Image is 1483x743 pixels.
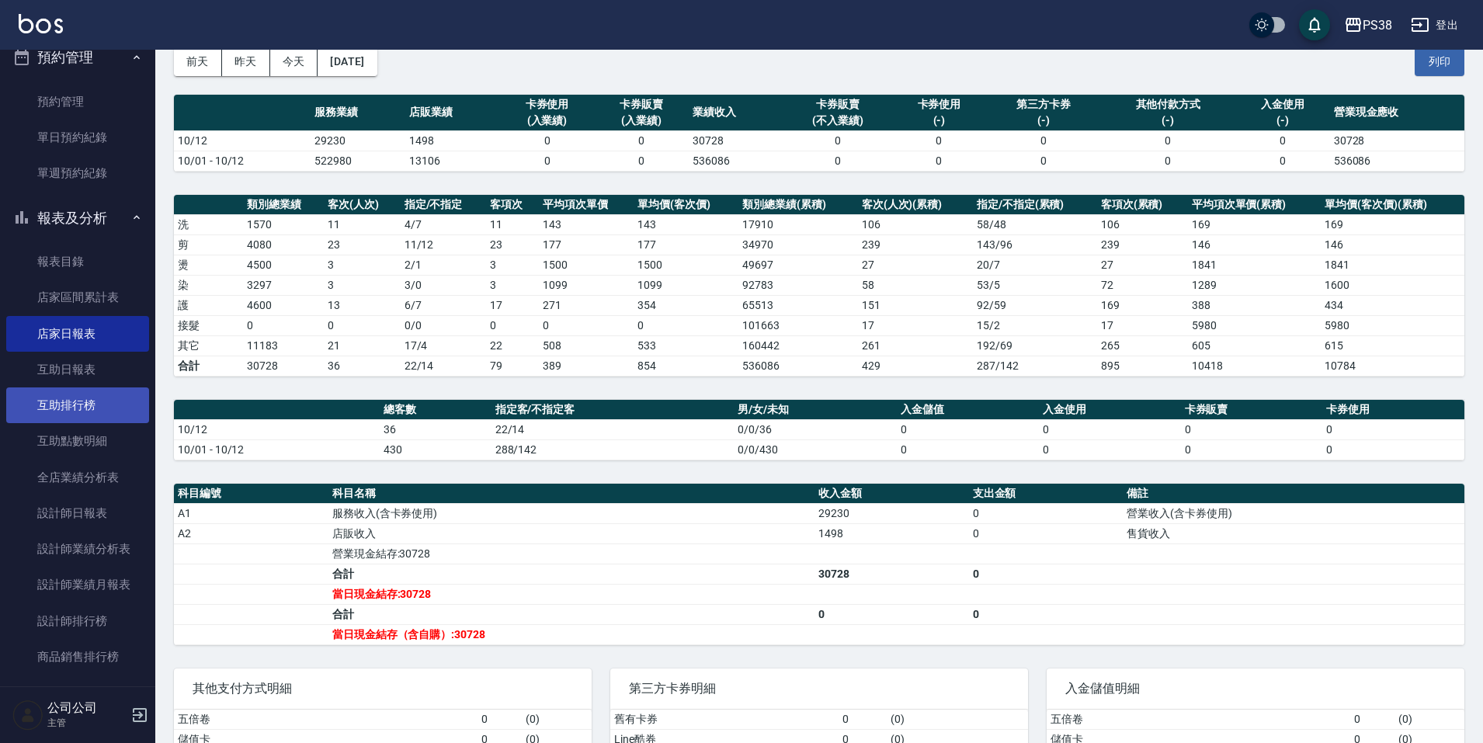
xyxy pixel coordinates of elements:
[787,96,888,113] div: 卡券販賣
[1322,400,1464,420] th: 卡券使用
[539,255,634,275] td: 1500
[174,315,243,335] td: 接髮
[738,295,857,315] td: 65513
[324,295,401,315] td: 13
[594,130,689,151] td: 0
[243,356,324,376] td: 30728
[486,195,539,215] th: 客項次
[6,531,149,567] a: 設計師業績分析表
[243,275,324,295] td: 3297
[486,356,539,376] td: 79
[634,195,738,215] th: 單均價(客次價)
[1321,335,1464,356] td: 615
[174,503,328,523] td: A1
[174,255,243,275] td: 燙
[1338,9,1398,41] button: PS38
[405,151,500,171] td: 13106
[1123,523,1464,543] td: 售貨收入
[1039,400,1181,420] th: 入金使用
[634,234,738,255] td: 177
[6,155,149,191] a: 單週預約紀錄
[1188,295,1322,315] td: 388
[174,400,1464,460] table: a dense table
[243,295,324,315] td: 4600
[328,523,814,543] td: 店販收入
[1321,234,1464,255] td: 146
[405,130,500,151] td: 1498
[174,151,311,171] td: 10/01 - 10/12
[328,604,814,624] td: 合計
[814,484,969,504] th: 收入金額
[401,195,487,215] th: 指定/不指定
[814,503,969,523] td: 29230
[598,113,685,129] div: (入業績)
[1181,400,1323,420] th: 卡券販賣
[973,275,1097,295] td: 53 / 5
[19,14,63,33] img: Logo
[892,151,987,171] td: 0
[1321,214,1464,234] td: 169
[969,484,1124,504] th: 支出金額
[858,234,973,255] td: 239
[734,419,897,439] td: 0/0/36
[174,234,243,255] td: 剪
[689,151,783,171] td: 536086
[1394,710,1464,730] td: ( 0 )
[504,113,591,129] div: (入業績)
[1188,356,1322,376] td: 10418
[634,315,738,335] td: 0
[328,564,814,584] td: 合計
[174,130,311,151] td: 10/12
[174,419,380,439] td: 10/12
[539,295,634,315] td: 271
[1415,47,1464,76] button: 列印
[243,315,324,335] td: 0
[491,400,735,420] th: 指定客/不指定客
[6,567,149,602] a: 設計師業績月報表
[814,523,969,543] td: 1498
[486,234,539,255] td: 23
[1330,151,1464,171] td: 536086
[629,681,1009,696] span: 第三方卡券明細
[973,195,1097,215] th: 指定/不指定(累積)
[634,356,738,376] td: 854
[328,584,814,604] td: 當日現金結存:30728
[174,356,243,376] td: 合計
[1321,295,1464,315] td: 434
[401,234,487,255] td: 11 / 12
[783,130,892,151] td: 0
[858,275,973,295] td: 58
[738,214,857,234] td: 17910
[311,130,405,151] td: 29230
[973,255,1097,275] td: 20 / 7
[193,681,573,696] span: 其他支付方式明細
[486,295,539,315] td: 17
[1330,130,1464,151] td: 30728
[324,275,401,295] td: 3
[486,315,539,335] td: 0
[486,275,539,295] td: 3
[896,96,983,113] div: 卡券使用
[324,335,401,356] td: 21
[1123,484,1464,504] th: 備註
[1097,195,1188,215] th: 客項次(累積)
[1097,255,1188,275] td: 27
[539,195,634,215] th: 平均項次單價
[1188,335,1322,356] td: 605
[787,113,888,129] div: (不入業績)
[500,130,595,151] td: 0
[973,234,1097,255] td: 143 / 96
[1239,96,1326,113] div: 入金使用
[1101,130,1235,151] td: 0
[1097,275,1188,295] td: 72
[1321,255,1464,275] td: 1841
[174,95,1464,172] table: a dense table
[318,47,377,76] button: [DATE]
[896,113,983,129] div: (-)
[1123,503,1464,523] td: 營業收入(含卡券使用)
[539,214,634,234] td: 143
[1097,295,1188,315] td: 169
[1097,234,1188,255] td: 239
[6,244,149,279] a: 報表目錄
[174,295,243,315] td: 護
